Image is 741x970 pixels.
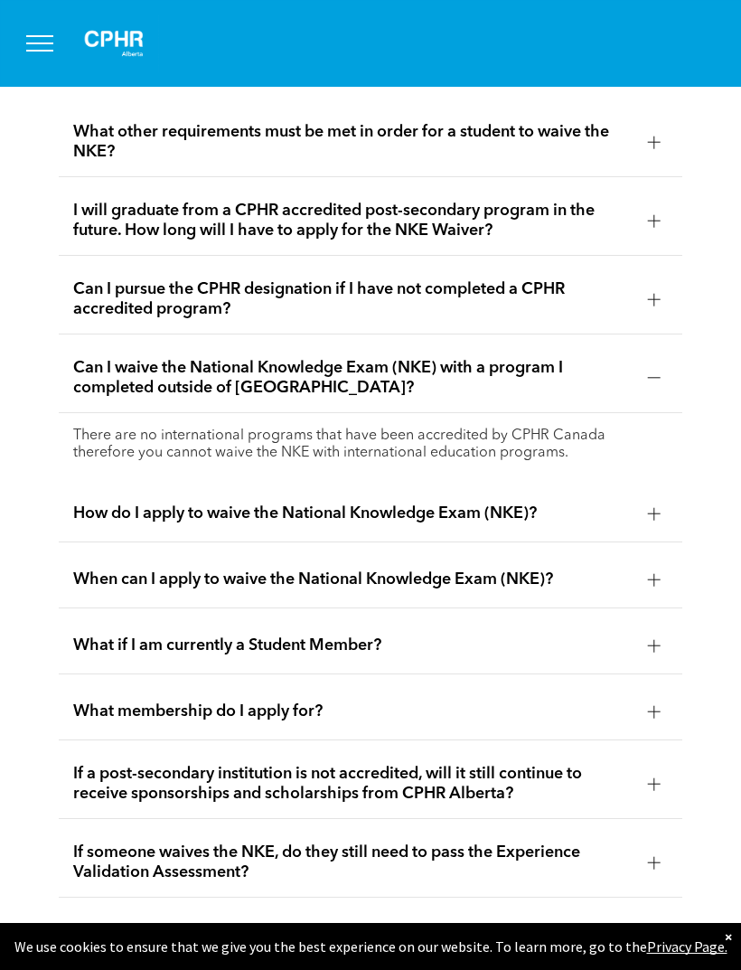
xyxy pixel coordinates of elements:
img: A white background with a few lines on it [69,14,159,72]
a: Privacy Page. [647,937,727,956]
span: How do I apply to waive the National Knowledge Exam (NKE)? [73,504,633,523]
p: There are no international programs that have been accredited by CPHR Canada therefore you cannot... [73,428,668,462]
span: When can I apply to waive the National Knowledge Exam (NKE)? [73,570,633,589]
button: menu [16,20,63,67]
span: Can I waive the National Knowledge Exam (NKE) with a program I completed outside of [GEOGRAPHIC_D... [73,358,633,398]
span: What if I am currently a Student Member? [73,636,633,655]
span: If a post-secondary institution is not accredited, will it still continue to receive sponsorships... [73,764,633,804]
span: Can I pursue the CPHR designation if I have not completed a CPHR accredited program? [73,279,633,319]
div: Dismiss notification [725,928,732,946]
span: What other requirements must be met in order for a student to waive the NKE? [73,122,633,162]
span: If someone waives the NKE, do they still need to pass the Experience Validation Assessment? [73,843,633,882]
span: Why is CPHR Alberta prepared to waive the National Knowledge Exam (NKE) for post-secondary gradua... [73,921,633,961]
span: I will graduate from a CPHR accredited post-secondary program in the future. How long will I have... [73,201,633,240]
span: What membership do I apply for? [73,702,633,721]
